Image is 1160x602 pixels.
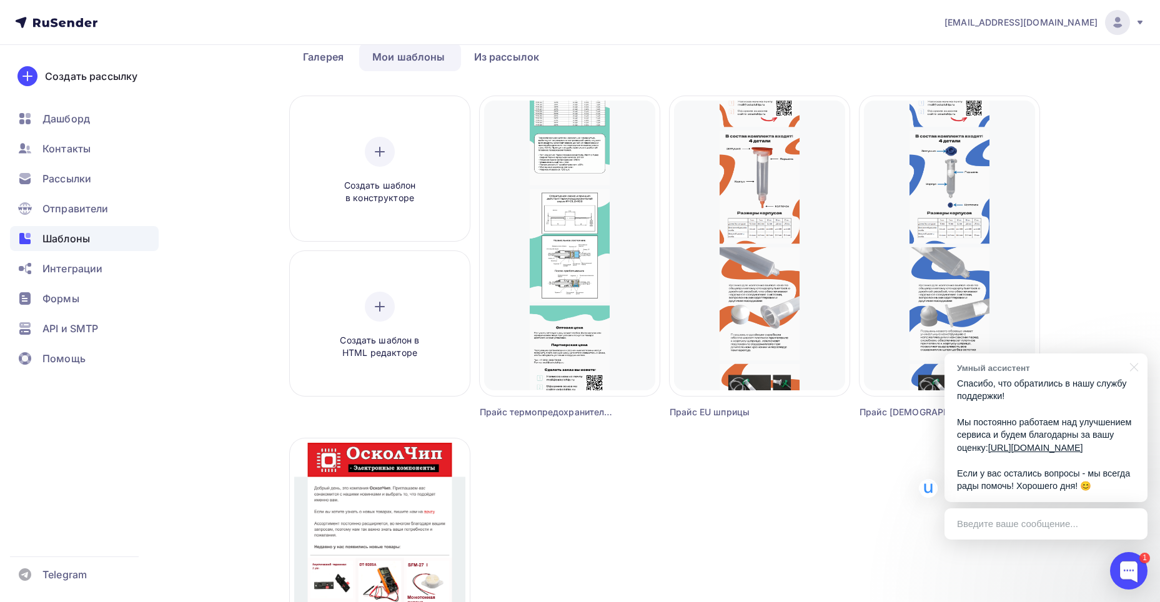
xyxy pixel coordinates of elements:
[860,406,994,418] div: Прайс [DEMOGRAPHIC_DATA] шприцы
[359,42,459,71] a: Мои шаблоны
[10,196,159,221] a: Отправители
[944,10,1145,35] a: [EMAIL_ADDRESS][DOMAIN_NAME]
[919,479,938,498] img: Умный ассистент
[461,42,553,71] a: Из рассылок
[45,69,137,84] div: Создать рассылку
[10,226,159,251] a: Шаблоны
[290,42,357,71] a: Галерея
[10,166,159,191] a: Рассылки
[42,231,90,246] span: Шаблоны
[10,286,159,311] a: Формы
[1139,553,1150,563] div: 1
[42,291,79,306] span: Формы
[42,171,91,186] span: Рассылки
[320,179,439,205] span: Создать шаблон в конструкторе
[988,443,1083,453] a: [URL][DOMAIN_NAME]
[944,508,1148,540] div: Введите ваше сообщение...
[944,16,1098,29] span: [EMAIL_ADDRESS][DOMAIN_NAME]
[957,377,1135,493] p: Спасибо, что обратились в нашу службу поддержки! Мы постоянно работаем над улучшением сервиса и б...
[42,351,86,366] span: Помощь
[10,136,159,161] a: Контакты
[480,406,615,418] div: Прайс термопредохранители RY-01
[320,334,439,360] span: Создать шаблон в HTML редакторе
[42,567,87,582] span: Telegram
[670,406,805,418] div: Прайс EU шприцы
[42,141,91,156] span: Контакты
[42,321,98,336] span: API и SMTP
[42,201,109,216] span: Отправители
[10,106,159,131] a: Дашборд
[957,362,1123,374] div: Умный ассистент
[42,111,90,126] span: Дашборд
[42,261,102,276] span: Интеграции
